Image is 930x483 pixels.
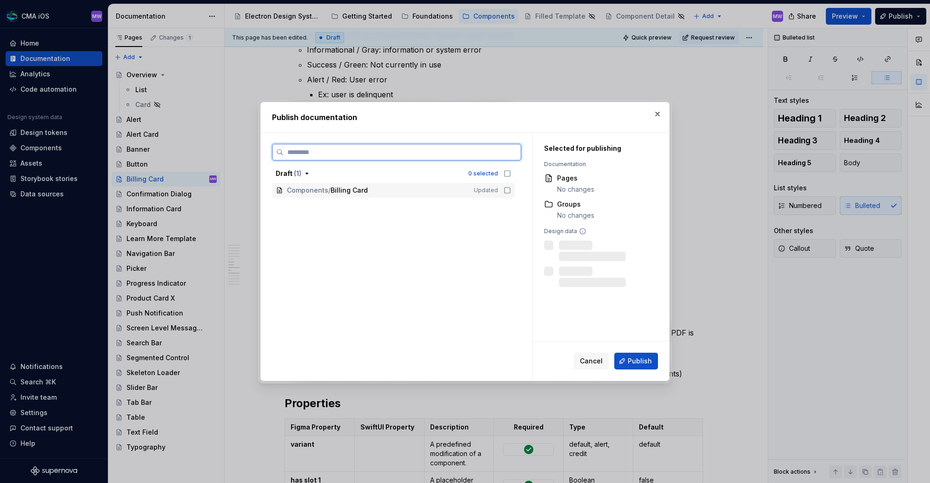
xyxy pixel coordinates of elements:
div: Design data [544,228,653,235]
div: 0 selected [468,170,498,177]
span: Updated [474,187,498,194]
div: Draft [276,169,301,178]
button: Draft (1)0 selected [272,166,515,181]
span: Publish [628,356,652,366]
div: Selected for publishing [544,144,653,153]
div: No changes [557,211,594,220]
span: Components [287,186,328,195]
button: Cancel [574,353,609,369]
span: Cancel [580,356,603,366]
div: No changes [557,185,594,194]
span: / [328,186,331,195]
div: Groups [557,200,594,209]
h2: Publish documentation [272,112,658,123]
span: Billing Card [331,186,368,195]
div: Documentation [544,161,653,168]
span: ( 1 ) [294,169,301,177]
button: Publish [614,353,658,369]
div: Pages [557,174,594,183]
